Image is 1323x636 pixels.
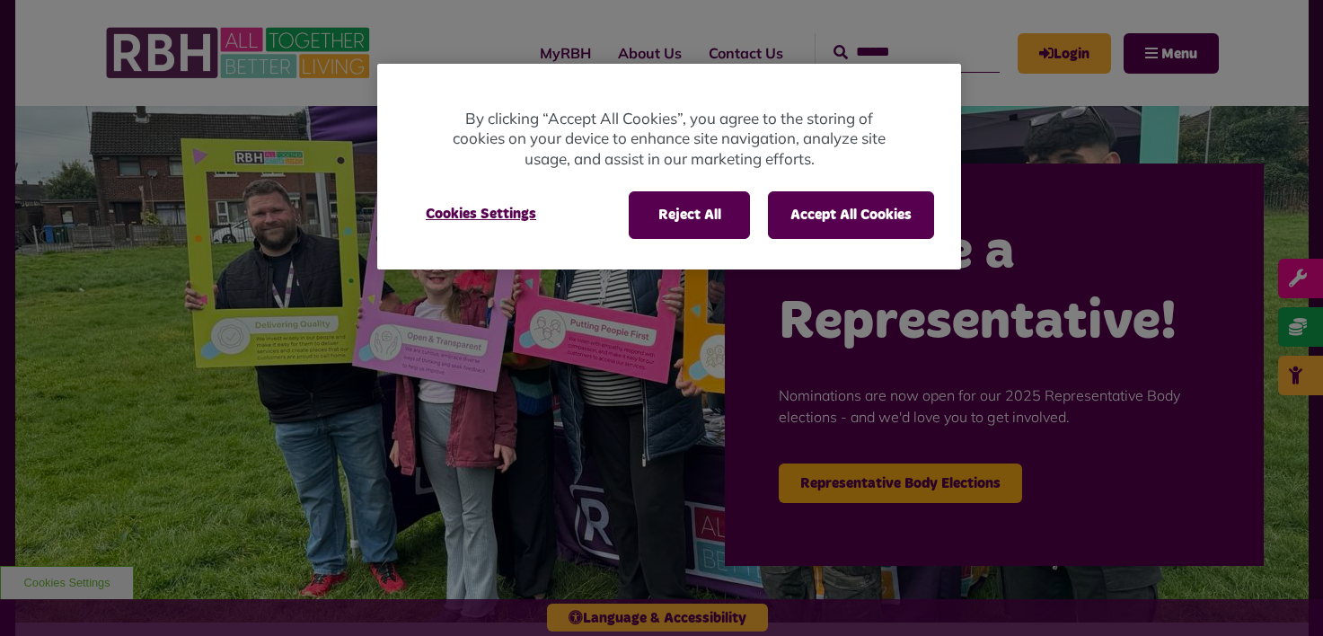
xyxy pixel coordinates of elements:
[404,191,558,236] button: Cookies Settings
[449,109,889,170] p: By clicking “Accept All Cookies”, you agree to the storing of cookies on your device to enhance s...
[377,64,961,269] div: Privacy
[629,191,750,238] button: Reject All
[768,191,934,238] button: Accept All Cookies
[377,64,961,269] div: Cookie banner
